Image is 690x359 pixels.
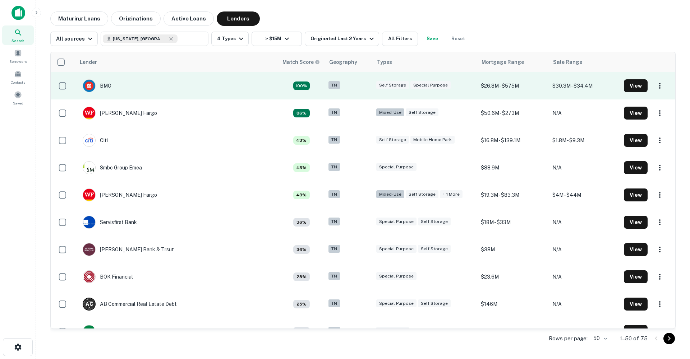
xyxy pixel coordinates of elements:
div: Types [377,58,392,66]
div: TN [328,272,340,280]
div: TN [328,299,340,308]
td: $146M [477,290,549,318]
div: Self Storage [376,136,409,144]
div: [PERSON_NAME] Fargo [83,188,157,201]
div: Sale Range [553,58,582,66]
div: TN [328,327,340,335]
div: Special Purpose [376,272,417,280]
button: View [624,270,648,283]
button: Lenders [217,11,260,26]
td: N/A [549,290,620,318]
div: Self Storage [418,245,451,253]
button: View [624,298,648,311]
div: Capitalize uses an advanced AI algorithm to match your search with the best lender. The match sco... [293,300,310,308]
button: Save your search to get updates of matches that match your search criteria. [421,32,444,46]
img: picture [83,216,95,228]
div: Capitalize uses an advanced AI algorithm to match your search with the best lender. The match sco... [282,58,320,66]
td: $19.3M - $83.3M [477,181,549,209]
img: picture [83,134,95,146]
img: picture [83,107,95,119]
div: Self Storage [418,299,451,308]
th: Sale Range [549,52,620,72]
div: TN [328,136,340,144]
td: $18M - $33M [477,209,549,236]
td: $38M [477,236,549,263]
button: Maturing Loans [50,11,108,26]
div: Special Purpose [410,81,451,89]
button: View [624,161,648,174]
div: Capitalize uses an advanced AI algorithm to match your search with the best lender. The match sco... [293,327,310,336]
div: + 1 more [440,190,463,199]
div: Servisfirst Bank [83,216,137,229]
div: Self Storage [406,190,438,199]
button: Active Loans [164,11,214,26]
th: Types [373,52,478,72]
button: View [624,325,648,338]
div: AB Commercial Real Estate Debt [83,298,177,311]
button: Originations [111,11,161,26]
img: picture [83,243,95,256]
span: Search [11,38,24,43]
div: Capitalize uses an advanced AI algorithm to match your search with the best lender. The match sco... [293,109,310,117]
button: All Filters [382,32,418,46]
button: > $15M [252,32,302,46]
button: View [624,216,648,229]
div: Citi [83,134,108,147]
div: Self Storage [376,327,409,335]
img: picture [83,325,95,337]
td: $50.6M - $273M [477,99,549,127]
div: Special Purpose [376,245,417,253]
span: Borrowers [9,59,27,64]
div: [PERSON_NAME] Fargo [83,107,157,120]
a: Contacts [2,67,34,87]
div: Capitalize uses an advanced AI algorithm to match your search with the best lender. The match sco... [293,272,310,281]
img: capitalize-icon.png [11,6,25,20]
td: $16.8M - $139.1M [477,127,549,154]
td: N/A [549,263,620,290]
button: All sources [50,32,98,46]
div: 50 [590,333,608,344]
div: Capitalize uses an advanced AI algorithm to match your search with the best lender. The match sco... [293,245,310,254]
div: Geography [329,58,357,66]
td: N/A [549,209,620,236]
div: TN [328,163,340,171]
div: TN [328,81,340,89]
button: View [624,107,648,120]
a: Borrowers [2,46,34,66]
div: TN [328,245,340,253]
div: TN [328,218,340,226]
td: $26.8M - $575M [477,72,549,99]
div: Search [2,25,34,45]
img: picture [83,80,95,92]
td: $88.9M [477,154,549,181]
td: $1.8M - $9.3M [549,127,620,154]
p: Rows per page: [549,334,588,343]
div: Lender [80,58,97,66]
div: BOK Financial [83,270,133,283]
a: Saved [2,88,34,107]
td: $4M - $44M [549,181,620,209]
div: Mobile Home Park [410,136,455,144]
div: Special Purpose [376,163,417,171]
div: Self Storage [418,218,451,226]
th: Geography [325,52,373,72]
div: Self Storage [376,81,409,89]
th: Capitalize uses an advanced AI algorithm to match your search with the best lender. The match sco... [278,52,325,72]
td: N/A [549,318,620,345]
div: BMO [83,79,111,92]
h6: Match Score [282,58,318,66]
div: TN [328,190,340,199]
div: Capitalize uses an advanced AI algorithm to match your search with the best lender. The match sco... [293,81,310,90]
div: Special Purpose [376,299,417,308]
div: [PERSON_NAME] Bank & Trsut [83,243,174,256]
td: $30.3M - $34.4M [549,72,620,99]
div: Capitalize uses an advanced AI algorithm to match your search with the best lender. The match sco... [293,136,310,145]
div: TN [328,108,340,117]
button: View [624,79,648,92]
td: $19M [477,318,549,345]
td: N/A [549,99,620,127]
img: picture [83,271,95,283]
